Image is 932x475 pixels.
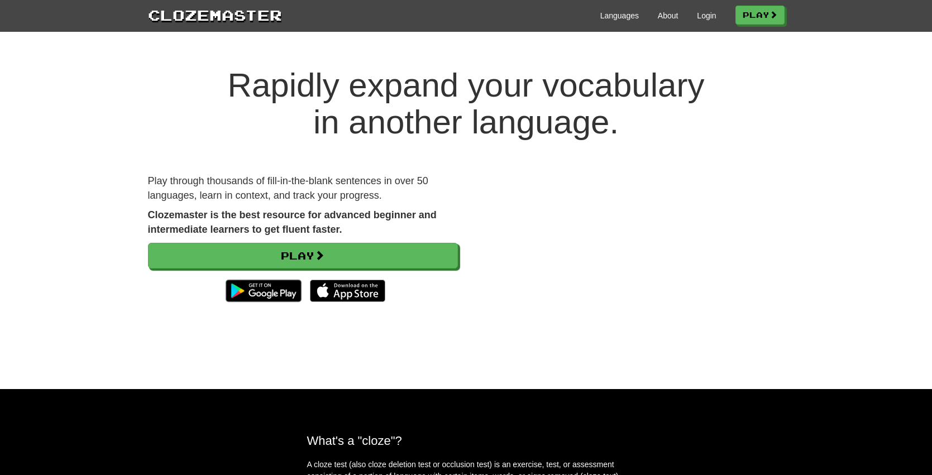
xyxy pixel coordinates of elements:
[148,174,458,203] p: Play through thousands of fill-in-the-blank sentences in over 50 languages, learn in context, and...
[697,10,716,21] a: Login
[735,6,785,25] a: Play
[148,4,282,25] a: Clozemaster
[658,10,678,21] a: About
[307,434,625,448] h2: What's a "cloze"?
[310,280,385,302] img: Download_on_the_App_Store_Badge_US-UK_135x40-25178aeef6eb6b83b96f5f2d004eda3bffbb37122de64afbaef7...
[148,243,458,268] a: Play
[600,10,639,21] a: Languages
[220,274,307,308] img: Get it on Google Play
[148,209,437,235] strong: Clozemaster is the best resource for advanced beginner and intermediate learners to get fluent fa...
